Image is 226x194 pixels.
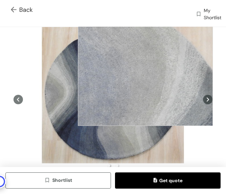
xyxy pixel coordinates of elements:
[5,172,111,189] button: wishlistShortlist
[44,176,72,184] span: Shortlist
[116,164,118,167] li: slide item 2
[11,5,33,15] span: Back
[11,7,19,14] img: Go back
[108,164,110,167] li: slide item 1
[204,7,221,21] span: My Shortlist
[44,177,52,185] img: wishlist
[196,8,202,21] img: wishlist
[115,172,221,189] button: quoteGet quote
[153,177,182,184] span: Get quote
[153,178,159,184] img: quote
